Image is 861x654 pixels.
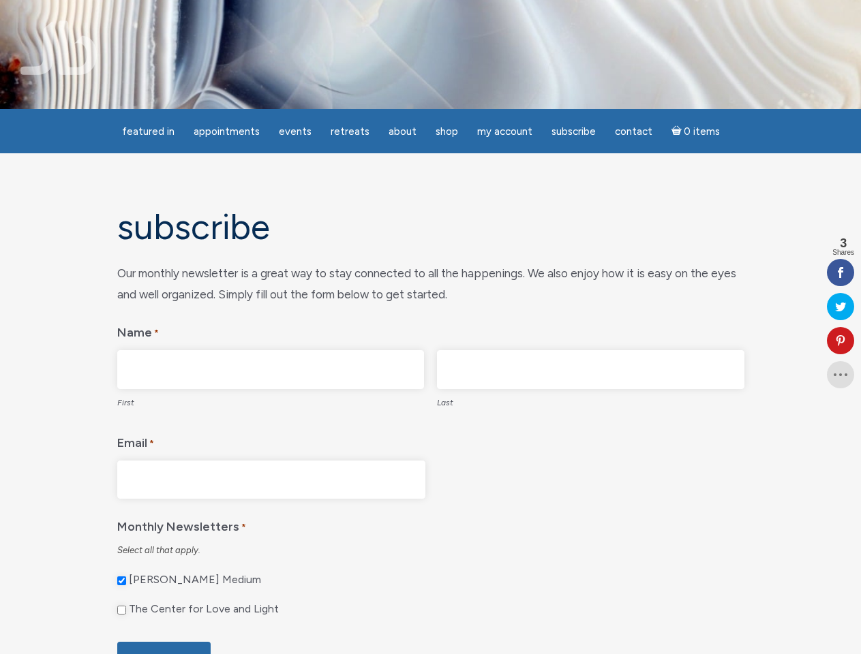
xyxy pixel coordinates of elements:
[684,127,720,137] span: 0 items
[543,119,604,145] a: Subscribe
[322,119,378,145] a: Retreats
[331,125,369,138] span: Retreats
[271,119,320,145] a: Events
[129,602,279,617] label: The Center for Love and Light
[389,125,417,138] span: About
[615,125,652,138] span: Contact
[663,117,729,145] a: Cart0 items
[380,119,425,145] a: About
[129,573,261,587] label: [PERSON_NAME] Medium
[117,263,744,305] div: Our monthly newsletter is a great way to stay connected to all the happenings. We also enjoy how ...
[185,119,268,145] a: Appointments
[671,125,684,138] i: Cart
[117,426,154,455] label: Email
[117,315,744,345] legend: Name
[122,125,175,138] span: featured in
[427,119,466,145] a: Shop
[477,125,532,138] span: My Account
[607,119,661,145] a: Contact
[117,208,744,247] h1: Subscribe
[117,544,744,557] div: Select all that apply.
[552,125,596,138] span: Subscribe
[437,389,744,414] label: Last
[279,125,312,138] span: Events
[117,510,744,539] legend: Monthly Newsletters
[117,389,425,414] label: First
[194,125,260,138] span: Appointments
[469,119,541,145] a: My Account
[114,119,183,145] a: featured in
[436,125,458,138] span: Shop
[832,237,854,249] span: 3
[20,20,97,75] img: Jamie Butler. The Everyday Medium
[832,249,854,256] span: Shares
